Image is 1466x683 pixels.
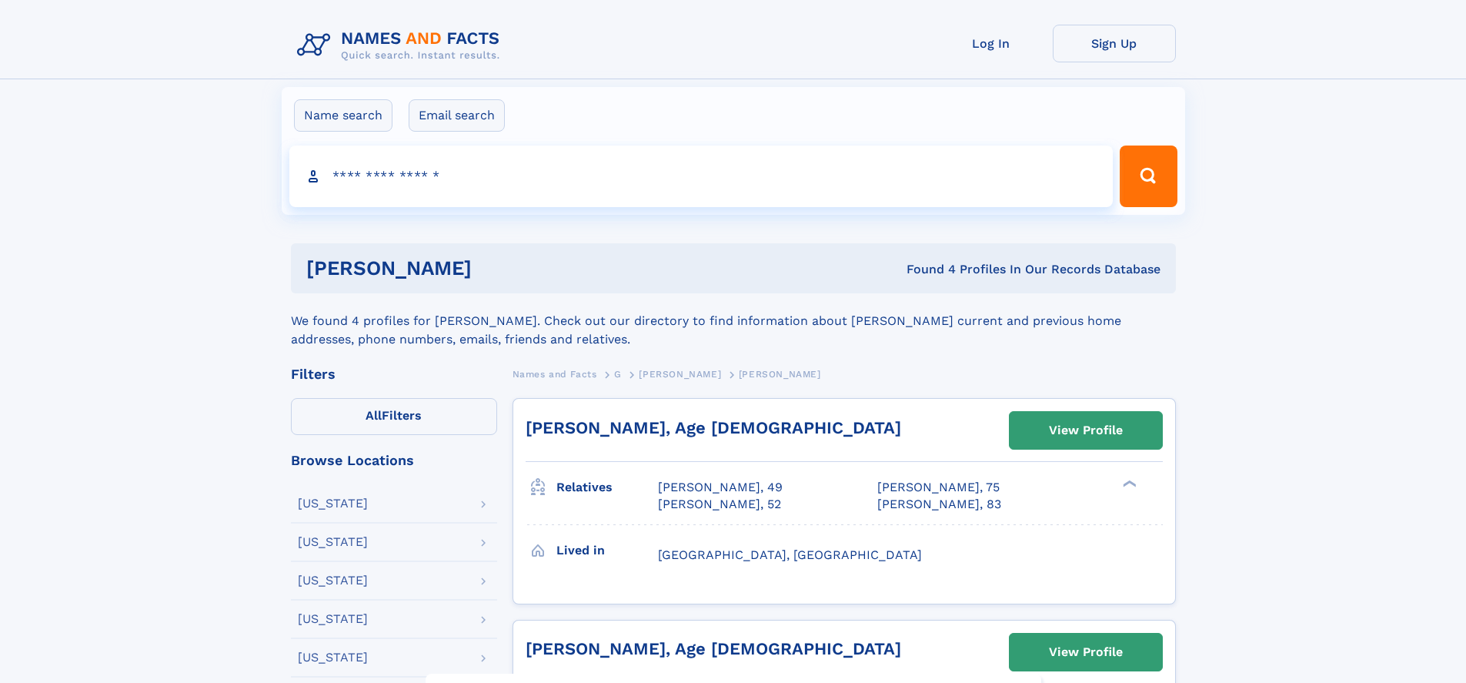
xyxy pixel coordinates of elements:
span: [PERSON_NAME] [639,369,721,380]
span: G [614,369,622,380]
span: All [366,408,382,423]
a: Log In [930,25,1053,62]
a: [PERSON_NAME], 75 [877,479,1000,496]
input: search input [289,146,1114,207]
a: [PERSON_NAME], Age [DEMOGRAPHIC_DATA] [526,639,901,658]
a: Names and Facts [513,364,597,383]
img: Logo Names and Facts [291,25,513,66]
label: Name search [294,99,392,132]
div: ❯ [1119,479,1137,489]
a: View Profile [1010,634,1162,671]
div: We found 4 profiles for [PERSON_NAME]. Check out our directory to find information about [PERSON_... [291,293,1176,349]
span: [GEOGRAPHIC_DATA], [GEOGRAPHIC_DATA] [658,547,922,562]
a: [PERSON_NAME], 52 [658,496,781,513]
div: [US_STATE] [298,536,368,548]
a: [PERSON_NAME], 49 [658,479,783,496]
div: [US_STATE] [298,651,368,664]
div: Browse Locations [291,454,497,467]
div: Filters [291,367,497,381]
h3: Relatives [556,474,658,501]
a: Sign Up [1053,25,1176,62]
div: Found 4 Profiles In Our Records Database [689,261,1160,278]
a: [PERSON_NAME] [639,364,721,383]
div: [US_STATE] [298,497,368,510]
a: [PERSON_NAME], 83 [877,496,1001,513]
h1: [PERSON_NAME] [306,259,690,278]
a: G [614,364,622,383]
h3: Lived in [556,537,658,564]
label: Filters [291,398,497,435]
a: [PERSON_NAME], Age [DEMOGRAPHIC_DATA] [526,418,901,437]
div: [US_STATE] [298,574,368,587]
span: [PERSON_NAME] [739,369,821,380]
a: View Profile [1010,412,1162,449]
label: Email search [409,99,505,132]
button: Search Button [1120,146,1177,207]
div: View Profile [1049,413,1123,448]
div: [US_STATE] [298,613,368,625]
div: View Profile [1049,634,1123,670]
